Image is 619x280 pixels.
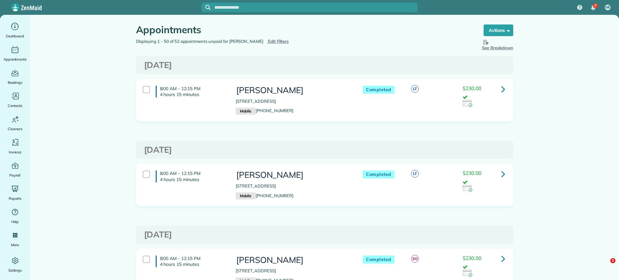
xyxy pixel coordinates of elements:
small: Mobile [236,192,256,199]
a: Contacts [3,91,27,109]
span: SG [411,255,419,263]
small: Mobile [236,108,256,115]
h1: Appointments [136,24,471,35]
h4: 8:00 AM - 12:15 PM [156,86,226,97]
span: Dashboard [6,33,24,39]
span: Help [11,218,19,225]
a: Settings [3,256,27,274]
p: [STREET_ADDRESS] [236,183,350,189]
span: More [11,242,19,248]
h3: [DATE] [144,61,505,70]
button: Actions [484,24,513,36]
a: Mobile[PHONE_NUMBER] [236,193,293,198]
span: Cleaners [8,126,22,132]
h3: [DATE] [144,145,505,155]
p: [STREET_ADDRESS] [236,268,350,274]
a: Dashboard [3,21,27,39]
span: Reports [9,195,22,202]
a: Reports [3,184,27,202]
span: See Breakdown [482,38,513,50]
span: $230.00 [463,255,481,261]
span: ME [605,5,610,10]
span: LT [411,170,419,178]
span: 7 [594,3,596,8]
a: Appointments [3,44,27,63]
span: Completed [363,170,395,179]
div: 7 unread notifications [586,1,600,15]
span: $230.00 [463,170,481,176]
p: [STREET_ADDRESS] [236,98,350,105]
div: Displaying 1 - 50 of 52 appointments unpaid for [PERSON_NAME] [131,38,325,45]
h4: 8:00 AM - 12:15 PM [156,256,226,267]
p: 4 hours 15 minutes [160,92,226,97]
h3: [PERSON_NAME] [236,170,350,180]
img: icon_credit_card_success-27c2c4fc500a7f1a58a13ef14842cb958d03041fefb464fd2e53c949a5770e83.png [463,100,472,107]
span: $230.00 [463,85,481,92]
a: Help [3,207,27,225]
a: Invoices [3,137,27,155]
a: Edit Filters [267,39,289,44]
h4: 8:00 AM - 12:15 PM [156,170,226,182]
span: Contacts [8,102,22,109]
span: Payroll [9,172,21,179]
span: LT [411,85,419,93]
span: Settings [8,267,22,274]
svg: Focus search [205,5,211,10]
h3: [PERSON_NAME] [236,86,350,95]
img: icon_credit_card_success-27c2c4fc500a7f1a58a13ef14842cb958d03041fefb464fd2e53c949a5770e83.png [463,185,472,192]
span: Bookings [8,79,23,86]
p: 4 hours 15 minutes [160,261,226,267]
p: 4 hours 15 minutes [160,177,226,182]
button: See Breakdown [482,38,513,51]
a: Bookings [3,68,27,86]
span: Invoices [9,149,22,155]
span: Completed [363,86,395,94]
span: Completed [363,256,395,264]
iframe: Intercom live chat [597,258,613,274]
a: Payroll [3,160,27,179]
a: Cleaners [3,114,27,132]
h3: [DATE] [144,230,505,239]
h3: [PERSON_NAME] [236,256,350,265]
img: icon_credit_card_success-27c2c4fc500a7f1a58a13ef14842cb958d03041fefb464fd2e53c949a5770e83.png [463,270,472,277]
span: Appointments [4,56,27,63]
span: Edit Filters [268,39,289,44]
span: 1 [610,258,615,263]
button: Focus search [201,5,211,10]
a: Mobile[PHONE_NUMBER] [236,108,293,113]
